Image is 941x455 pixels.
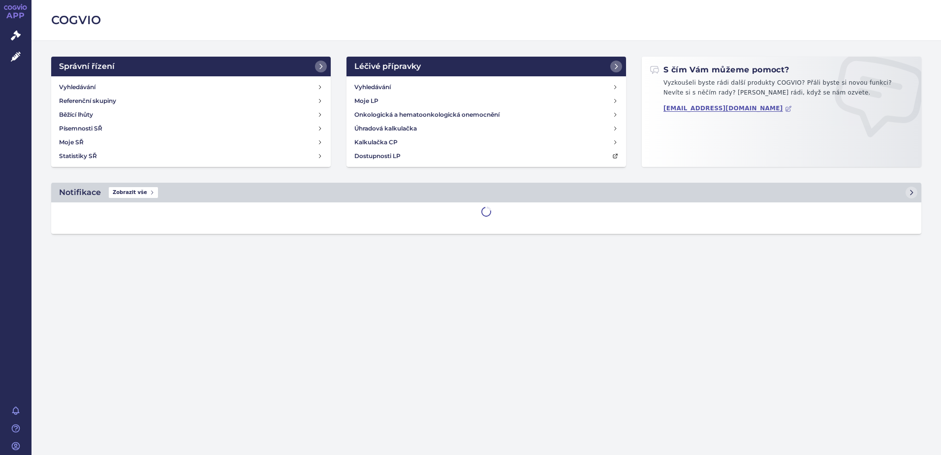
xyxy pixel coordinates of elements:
a: Správní řízení [51,57,331,76]
h2: COGVIO [51,12,921,29]
a: NotifikaceZobrazit vše [51,183,921,202]
h4: Moje LP [354,96,378,106]
a: Moje SŘ [55,135,327,149]
h4: Kalkulačka CP [354,137,398,147]
a: Vyhledávání [350,80,622,94]
h2: S čím Vám můžeme pomoct? [650,65,789,75]
h4: Vyhledávání [354,82,391,92]
h4: Statistiky SŘ [59,151,97,161]
p: Vyzkoušeli byste rádi další produkty COGVIO? Přáli byste si novou funkci? Nevíte si s něčím rady?... [650,78,913,101]
h2: Léčivé přípravky [354,61,421,72]
a: Kalkulačka CP [350,135,622,149]
a: Běžící lhůty [55,108,327,122]
h4: Běžící lhůty [59,110,93,120]
a: Onkologická a hematoonkologická onemocnění [350,108,622,122]
a: Vyhledávání [55,80,327,94]
h4: Úhradová kalkulačka [354,124,417,133]
a: Úhradová kalkulačka [350,122,622,135]
h4: Vyhledávání [59,82,95,92]
a: Léčivé přípravky [346,57,626,76]
h4: Dostupnosti LP [354,151,401,161]
h2: Notifikace [59,187,101,198]
h2: Správní řízení [59,61,115,72]
a: Referenční skupiny [55,94,327,108]
h4: Písemnosti SŘ [59,124,102,133]
h4: Referenční skupiny [59,96,116,106]
a: Písemnosti SŘ [55,122,327,135]
span: Zobrazit vše [109,187,158,198]
a: [EMAIL_ADDRESS][DOMAIN_NAME] [663,105,792,112]
a: Moje LP [350,94,622,108]
a: Statistiky SŘ [55,149,327,163]
h4: Onkologická a hematoonkologická onemocnění [354,110,500,120]
h4: Moje SŘ [59,137,84,147]
a: Dostupnosti LP [350,149,622,163]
